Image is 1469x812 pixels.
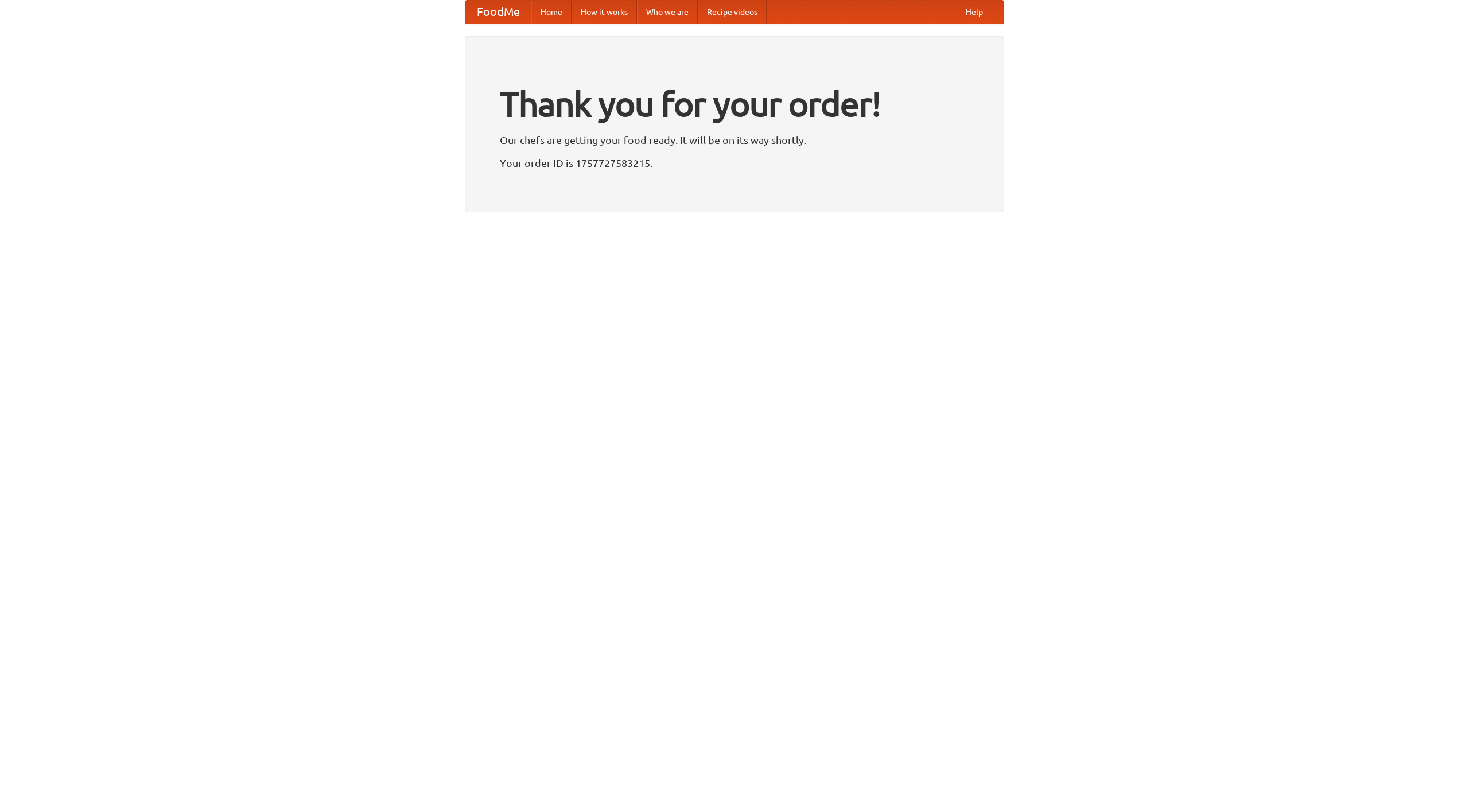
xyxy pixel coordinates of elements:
a: Who we are [637,1,698,24]
h1: Thank you for your order! [500,76,969,131]
p: Your order ID is 1757727583215. [500,154,969,172]
p: Our chefs are getting your food ready. It will be on its way shortly. [500,131,969,149]
a: Home [531,1,572,24]
a: FoodMe [465,1,531,24]
a: Recipe videos [698,1,767,24]
a: How it works [572,1,637,24]
a: Help [957,1,992,24]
